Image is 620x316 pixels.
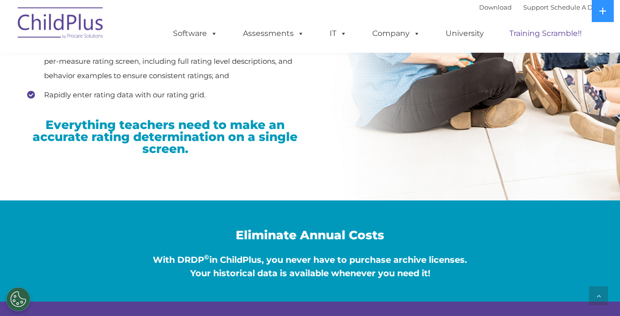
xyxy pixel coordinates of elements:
li: Rapidly enter rating data with our rating grid. [27,88,303,102]
a: Assessments [233,24,314,43]
li: Rate measures for a child based on their behavior using the detailed per-measure rating screen, i... [27,40,303,83]
span: Everything teachers need to make an accurate rating determination on a single screen. [33,117,298,156]
sup: © [204,253,209,261]
span: Eliminate Annual Costs [236,228,384,242]
span: With DRDP in ChildPlus, you never have to purchase archive licenses. [153,255,467,265]
a: IT [320,24,356,43]
a: Download [479,3,512,11]
span: Your historical data is available whenever you need it! [190,268,430,279]
a: Training Scramble!! [500,24,591,43]
a: Schedule A Demo [551,3,607,11]
a: Support [523,3,549,11]
font: | [479,3,607,11]
img: ChildPlus by Procare Solutions [13,0,109,48]
a: Company [363,24,430,43]
a: University [436,24,494,43]
button: Cookies Settings [6,287,30,311]
a: Software [163,24,227,43]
